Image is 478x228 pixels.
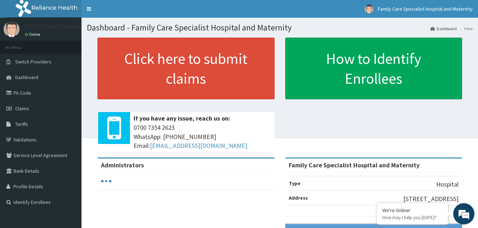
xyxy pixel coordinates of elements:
[134,123,271,150] span: 0700 7354 2623 WhatsApp: [PHONE_NUMBER] Email:
[25,32,42,37] a: Online
[150,141,247,150] a: [EMAIL_ADDRESS][DOMAIN_NAME]
[87,23,473,32] h1: Dashboard - Family Care Specialist Hospital and Maternity
[382,215,443,221] p: How may I help you today?
[101,176,112,187] svg: audio-loading
[378,6,473,12] span: Family Care Specialist Hospital and Maternity
[134,114,230,122] b: If you have any issue, reach us on:
[289,180,300,187] b: Type
[431,26,457,32] a: Dashboard
[4,21,19,37] img: User Image
[15,105,29,112] span: Claims
[457,26,473,32] li: Here
[25,23,150,29] p: Family Care Specialist Hospital and Maternity
[15,74,38,80] span: Dashboard
[285,38,462,99] a: How to Identify Enrollees
[97,38,275,99] a: Click here to submit claims
[101,161,144,169] b: Administrators
[289,161,420,169] strong: Family Care Specialist Hospital and Maternity
[403,194,459,204] p: [STREET_ADDRESS]
[15,59,51,65] span: Switch Providers
[15,121,28,127] span: Tariffs
[289,195,308,201] b: Address
[382,207,443,213] div: We're Online!
[436,180,459,189] p: Hospital
[365,5,373,13] img: User Image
